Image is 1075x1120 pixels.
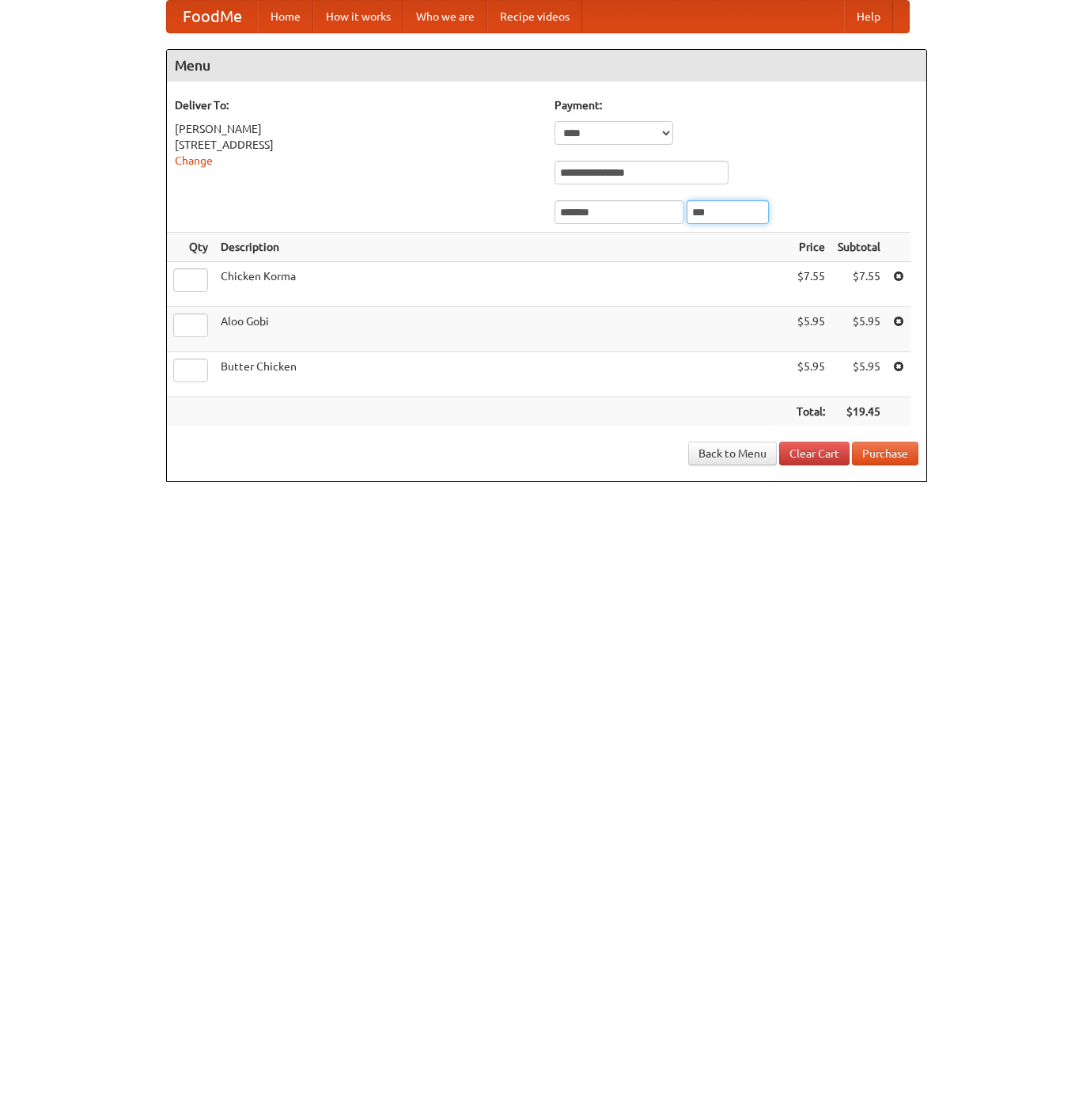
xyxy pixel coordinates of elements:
h5: Payment: [555,97,918,113]
th: Price [790,233,831,262]
th: Subtotal [831,233,887,262]
th: Total: [790,397,831,427]
th: $19.45 [831,397,887,427]
div: [PERSON_NAME] [175,121,539,137]
a: FoodMe [167,1,258,32]
th: Qty [167,233,214,262]
h4: Menu [167,50,926,82]
td: $5.95 [790,352,831,397]
a: How it works [313,1,403,32]
a: Recipe videos [487,1,582,32]
a: Change [175,154,213,167]
th: Description [214,233,790,262]
a: Clear Cart [779,442,850,465]
td: $5.95 [831,307,887,352]
a: Home [258,1,313,32]
td: Aloo Gobi [214,307,790,352]
a: Back to Menu [688,442,777,465]
button: Purchase [852,442,918,465]
h5: Deliver To: [175,97,539,113]
div: [STREET_ADDRESS] [175,137,539,153]
td: $7.55 [790,262,831,307]
a: Help [844,1,893,32]
td: $5.95 [790,307,831,352]
a: Who we are [403,1,487,32]
td: Chicken Korma [214,262,790,307]
td: $7.55 [831,262,887,307]
td: $5.95 [831,352,887,397]
td: Butter Chicken [214,352,790,397]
